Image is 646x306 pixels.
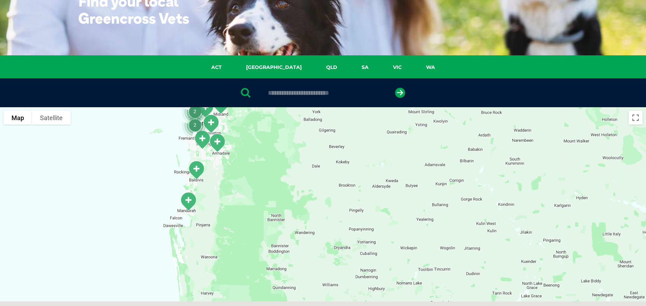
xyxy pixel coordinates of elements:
[199,63,234,71] a: ACT
[206,131,229,155] div: Armadale
[381,63,414,71] a: VIC
[314,63,349,71] a: QLD
[177,189,200,214] div: Mandurah
[32,111,71,125] button: Show satellite imagery
[414,63,447,71] a: WA
[199,111,222,136] div: Cannington
[349,63,381,71] a: SA
[3,111,32,125] button: Show street map
[185,158,208,182] div: Baldivis
[629,111,643,125] button: Toggle fullscreen view
[179,109,211,141] div: 2
[234,63,314,71] a: [GEOGRAPHIC_DATA]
